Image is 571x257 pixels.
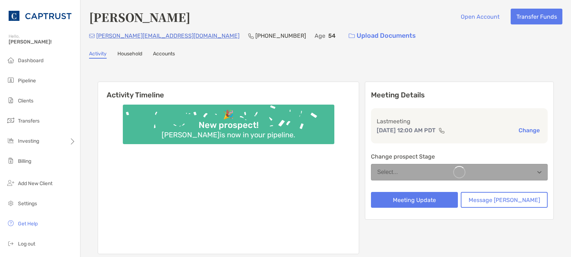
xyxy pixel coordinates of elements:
span: Get Help [18,221,38,227]
p: Change prospect Stage [371,152,548,161]
p: 54 [328,31,335,40]
img: add_new_client icon [6,179,15,187]
button: Open Account [455,9,505,24]
span: Dashboard [18,58,43,64]
span: Log out [18,241,35,247]
img: Confetti [123,105,334,138]
img: communication type [438,128,445,133]
p: Age [315,31,325,40]
span: Clients [18,98,33,104]
button: Transfer Funds [511,9,562,24]
img: button icon [349,33,355,38]
h4: [PERSON_NAME] [89,9,190,25]
span: Investing [18,138,39,144]
button: Meeting Update [371,192,458,208]
span: Transfers [18,118,40,124]
img: transfers icon [6,116,15,125]
img: pipeline icon [6,76,15,84]
p: [PERSON_NAME][EMAIL_ADDRESS][DOMAIN_NAME] [96,31,240,40]
div: 🎉 [220,110,237,120]
img: clients icon [6,96,15,105]
div: [PERSON_NAME] is now in your pipeline. [159,130,298,139]
img: settings icon [6,199,15,207]
img: CAPTRUST Logo [9,3,71,29]
a: Upload Documents [344,28,421,43]
p: [PHONE_NUMBER] [255,31,306,40]
a: Activity [89,51,107,59]
span: Settings [18,201,37,207]
p: Last meeting [377,117,542,126]
span: Pipeline [18,78,36,84]
button: Message [PERSON_NAME] [461,192,548,208]
img: Email Icon [89,34,95,38]
h6: Activity Timeline [98,82,359,99]
a: Accounts [153,51,175,59]
p: Meeting Details [371,91,548,100]
img: logout icon [6,239,15,248]
button: Change [516,127,542,134]
span: Billing [18,158,31,164]
a: Household [117,51,142,59]
img: billing icon [6,156,15,165]
img: investing icon [6,136,15,145]
p: [DATE] 12:00 AM PDT [377,126,436,135]
img: get-help icon [6,219,15,228]
span: Add New Client [18,180,52,187]
span: [PERSON_NAME]! [9,39,76,45]
img: dashboard icon [6,56,15,64]
img: Phone Icon [248,33,254,39]
div: New prospect! [196,120,261,130]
